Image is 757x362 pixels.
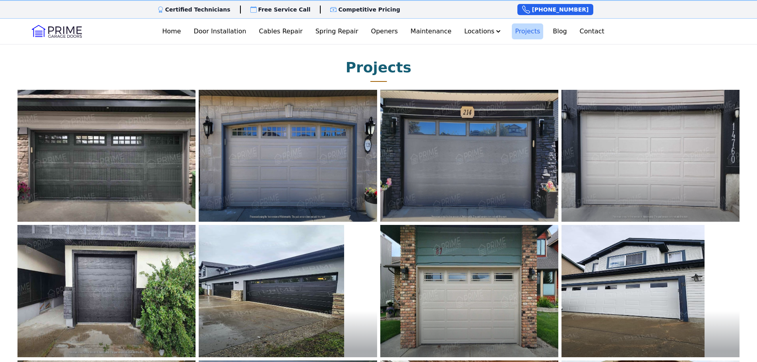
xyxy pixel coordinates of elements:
img: Prime garage doors repair and installation [199,225,344,357]
a: Projects [512,23,543,39]
a: Openers [368,23,401,39]
p: Free Service Call [258,6,311,14]
button: Locations [461,23,505,39]
a: Door Installation [190,23,249,39]
img: Logo [32,25,82,38]
a: [PHONE_NUMBER] [517,4,593,15]
img: Prime garage doors repair and installation [380,90,558,222]
p: Competitive Pricing [338,6,400,14]
p: Certified Technicians [165,6,230,14]
h2: Projects [346,60,412,75]
a: Cables Repair [256,23,306,39]
img: Prime garage doors repair and installation [17,225,196,357]
a: Contact [577,23,608,39]
img: Prime garage doors repair and installation [561,225,705,357]
img: Prime garage doors repair and installation [199,90,377,222]
img: Prime garage doors repair and installation [380,225,558,357]
a: Spring Repair [312,23,362,39]
a: Maintenance [407,23,455,39]
img: Prime garage doors repair and installation [561,90,740,222]
img: Prime garage doors repair and installation [17,90,196,222]
a: Blog [550,23,570,39]
a: Home [159,23,184,39]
